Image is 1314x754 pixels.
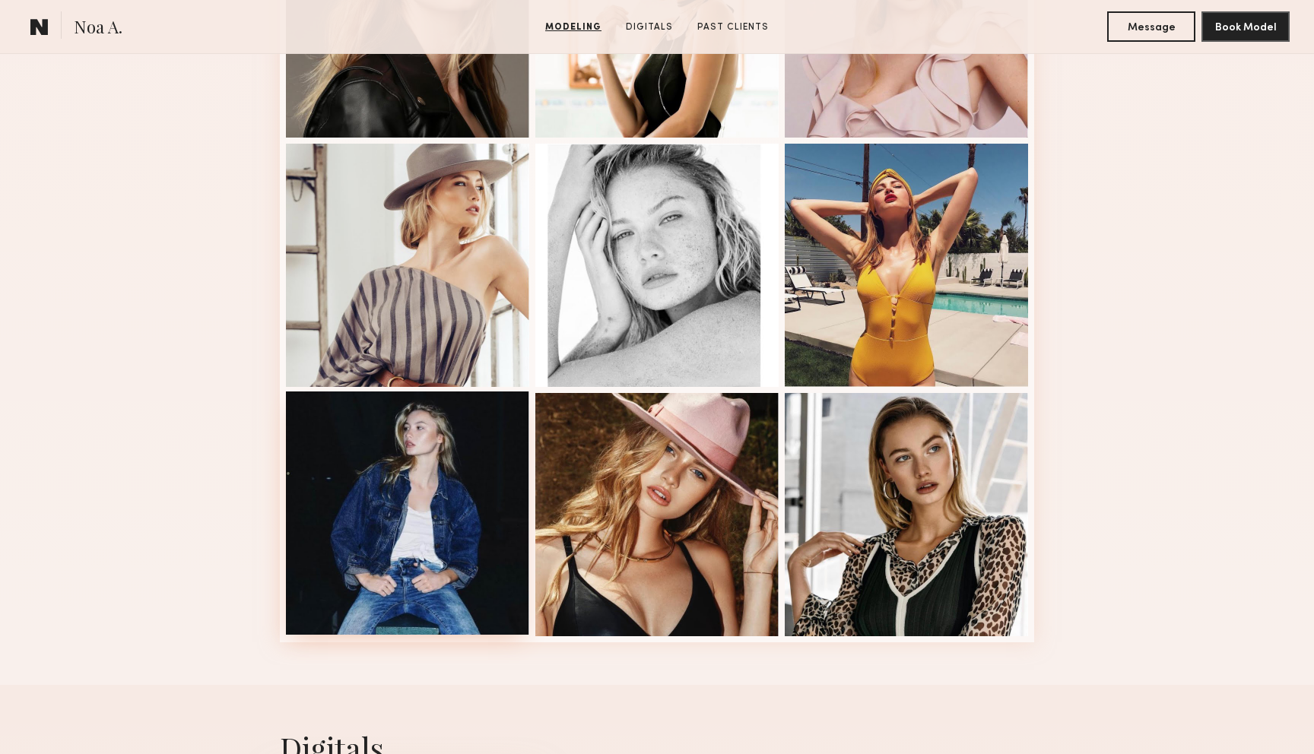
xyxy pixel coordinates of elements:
a: Book Model [1201,20,1290,33]
a: Digitals [620,21,679,34]
a: Past Clients [691,21,775,34]
span: Noa A. [74,15,122,42]
button: Book Model [1201,11,1290,42]
a: Modeling [539,21,608,34]
button: Message [1107,11,1195,42]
